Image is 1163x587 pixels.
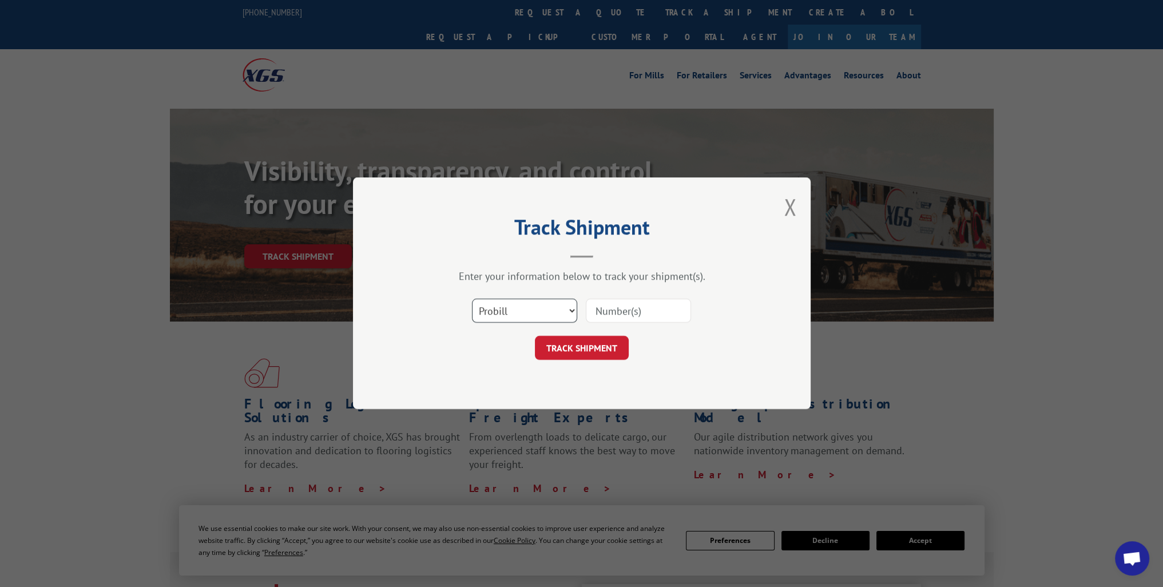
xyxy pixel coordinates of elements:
[586,299,691,323] input: Number(s)
[410,270,753,283] div: Enter your information below to track your shipment(s).
[535,336,629,360] button: TRACK SHIPMENT
[410,219,753,241] h2: Track Shipment
[1115,541,1149,576] div: Open chat
[784,192,796,222] button: Close modal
